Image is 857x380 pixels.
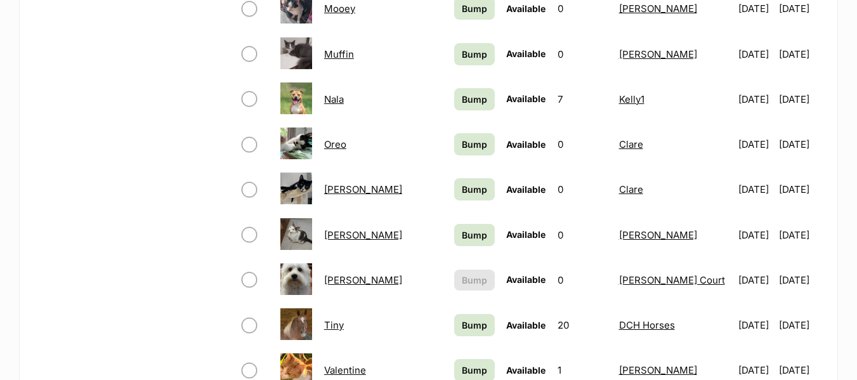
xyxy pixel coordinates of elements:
[462,228,487,242] span: Bump
[733,122,778,166] td: [DATE]
[324,319,344,331] a: Tiny
[324,364,366,376] a: Valentine
[553,303,613,347] td: 20
[280,218,312,250] img: Scully
[506,184,546,195] span: Available
[462,48,487,61] span: Bump
[280,82,312,114] img: Nala
[779,303,823,347] td: [DATE]
[619,3,697,15] a: [PERSON_NAME]
[462,93,487,106] span: Bump
[454,133,494,155] a: Bump
[462,364,487,377] span: Bump
[462,183,487,196] span: Bump
[619,229,697,241] a: [PERSON_NAME]
[619,274,725,286] a: [PERSON_NAME] Court
[454,270,494,291] button: Bump
[619,183,643,195] a: Clare
[324,274,402,286] a: [PERSON_NAME]
[733,258,778,302] td: [DATE]
[779,32,823,76] td: [DATE]
[506,48,546,59] span: Available
[733,77,778,121] td: [DATE]
[619,93,644,105] a: Kelly1
[779,77,823,121] td: [DATE]
[506,93,546,104] span: Available
[462,2,487,15] span: Bump
[553,258,613,302] td: 0
[733,32,778,76] td: [DATE]
[506,365,546,376] span: Available
[553,32,613,76] td: 0
[779,258,823,302] td: [DATE]
[324,183,402,195] a: [PERSON_NAME]
[454,314,494,336] a: Bump
[779,167,823,211] td: [DATE]
[733,213,778,257] td: [DATE]
[506,139,546,150] span: Available
[733,303,778,347] td: [DATE]
[324,93,344,105] a: Nala
[324,3,355,15] a: Mooey
[553,77,613,121] td: 7
[619,48,697,60] a: [PERSON_NAME]
[454,224,494,246] a: Bump
[324,229,402,241] a: [PERSON_NAME]
[280,308,312,340] img: Tiny
[553,122,613,166] td: 0
[553,213,613,257] td: 0
[454,43,494,65] a: Bump
[324,138,346,150] a: Oreo
[506,3,546,14] span: Available
[506,320,546,331] span: Available
[324,48,354,60] a: Muffin
[506,274,546,285] span: Available
[619,364,697,376] a: [PERSON_NAME]
[619,138,643,150] a: Clare
[553,167,613,211] td: 0
[779,122,823,166] td: [DATE]
[454,88,494,110] a: Bump
[462,318,487,332] span: Bump
[454,178,494,200] a: Bump
[506,229,546,240] span: Available
[733,167,778,211] td: [DATE]
[462,138,487,151] span: Bump
[462,273,487,287] span: Bump
[619,319,675,331] a: DCH Horses
[779,213,823,257] td: [DATE]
